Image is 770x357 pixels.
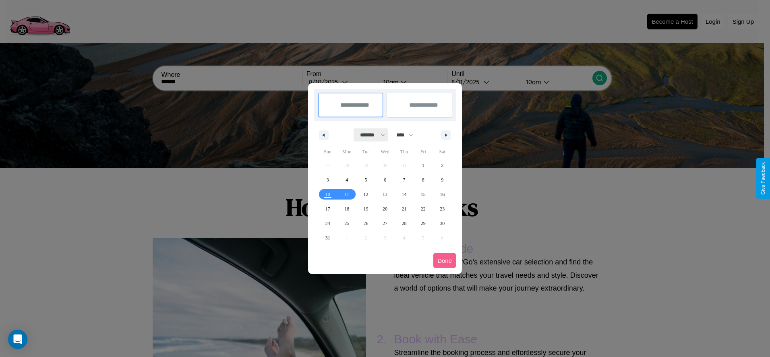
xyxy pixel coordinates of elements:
[414,158,433,173] button: 1
[403,173,405,187] span: 7
[318,187,337,202] button: 10
[337,145,356,158] span: Mon
[318,231,337,245] button: 31
[760,162,766,195] div: Give Feedback
[433,253,456,268] button: Done
[8,330,27,349] div: Open Intercom Messenger
[318,202,337,216] button: 17
[346,173,348,187] span: 4
[356,216,375,231] button: 26
[356,173,375,187] button: 5
[327,173,329,187] span: 3
[356,187,375,202] button: 12
[414,145,433,158] span: Fri
[441,173,443,187] span: 9
[344,216,349,231] span: 25
[433,202,452,216] button: 23
[421,202,426,216] span: 22
[433,158,452,173] button: 2
[325,231,330,245] span: 31
[337,216,356,231] button: 25
[375,202,394,216] button: 20
[440,216,445,231] span: 30
[433,173,452,187] button: 9
[395,173,414,187] button: 7
[318,173,337,187] button: 3
[440,187,445,202] span: 16
[384,173,386,187] span: 6
[421,216,426,231] span: 29
[414,202,433,216] button: 22
[344,187,349,202] span: 11
[356,145,375,158] span: Tue
[395,145,414,158] span: Thu
[421,187,426,202] span: 15
[318,216,337,231] button: 24
[383,202,387,216] span: 20
[325,202,330,216] span: 17
[364,187,368,202] span: 12
[422,173,424,187] span: 8
[395,202,414,216] button: 21
[440,202,445,216] span: 23
[433,145,452,158] span: Sat
[318,145,337,158] span: Sun
[414,187,433,202] button: 15
[337,173,356,187] button: 4
[356,202,375,216] button: 19
[364,202,368,216] span: 19
[325,187,330,202] span: 10
[375,216,394,231] button: 27
[395,216,414,231] button: 28
[383,216,387,231] span: 27
[337,202,356,216] button: 18
[402,187,406,202] span: 14
[414,173,433,187] button: 8
[414,216,433,231] button: 29
[375,173,394,187] button: 6
[433,216,452,231] button: 30
[441,158,443,173] span: 2
[402,216,406,231] span: 28
[344,202,349,216] span: 18
[422,158,424,173] span: 1
[402,202,406,216] span: 21
[383,187,387,202] span: 13
[325,216,330,231] span: 24
[365,173,367,187] span: 5
[395,187,414,202] button: 14
[375,145,394,158] span: Wed
[375,187,394,202] button: 13
[433,187,452,202] button: 16
[364,216,368,231] span: 26
[337,187,356,202] button: 11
